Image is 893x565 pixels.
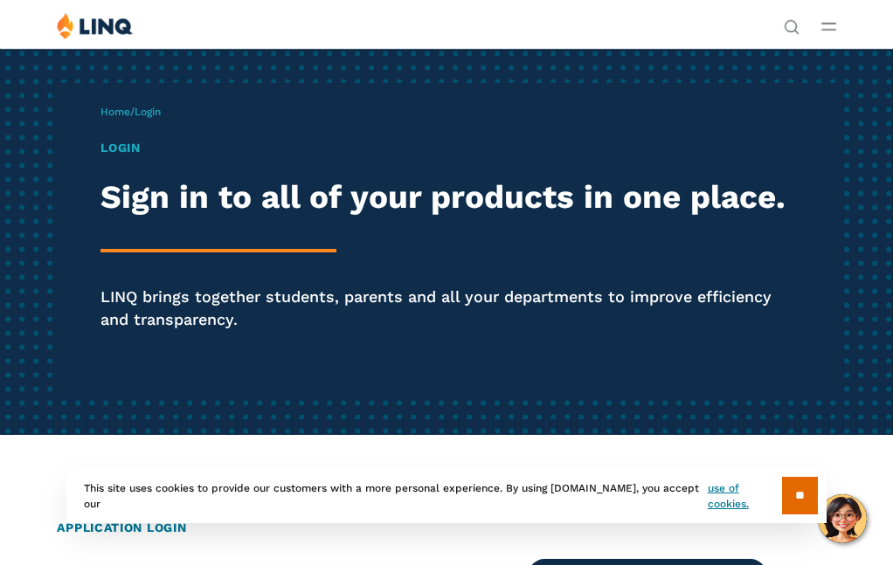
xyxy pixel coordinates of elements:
p: LINQ brings together students, parents and all your departments to improve efficiency and transpa... [100,286,793,330]
button: Open Search Bar [784,17,800,33]
a: Home [100,106,130,118]
nav: Utility Navigation [784,12,800,33]
a: use of cookies. [708,480,782,512]
button: Open Main Menu [821,17,836,36]
span: Login [135,106,161,118]
h1: Login [100,139,793,157]
span: / [100,106,161,118]
div: This site uses cookies to provide our customers with a more personal experience. By using [DOMAIN... [66,468,827,523]
img: LINQ | K‑12 Software [57,12,133,39]
button: Hello, have a question? Let’s chat. [818,494,867,543]
h2: Sign in to all of your products in one place. [100,179,793,216]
